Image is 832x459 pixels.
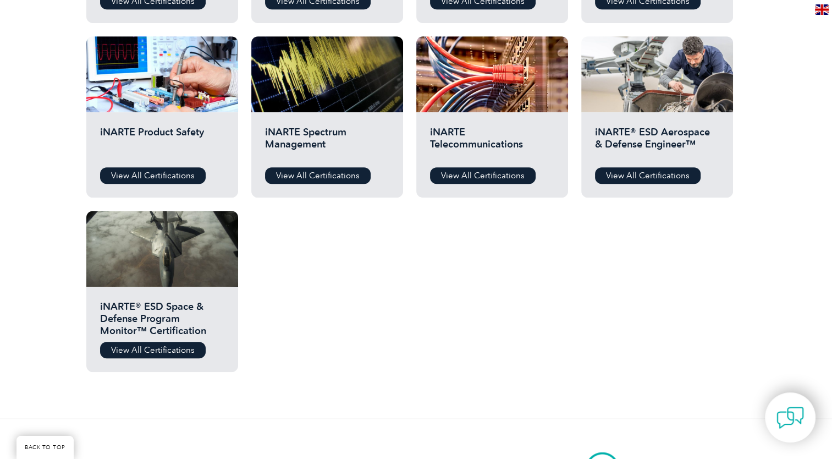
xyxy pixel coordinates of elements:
img: contact-chat.png [776,404,804,431]
h2: iNARTE Telecommunications [430,126,554,159]
h2: iNARTE Spectrum Management [265,126,389,159]
a: View All Certifications [100,342,206,358]
h2: iNARTE® ESD Space & Defense Program Monitor™ Certification [100,300,224,334]
a: BACK TO TOP [16,436,74,459]
h2: iNARTE Product Safety [100,126,224,159]
a: View All Certifications [595,167,701,184]
h2: iNARTE® ESD Aerospace & Defense Engineer™ [595,126,719,159]
a: View All Certifications [265,167,371,184]
img: en [815,4,829,15]
a: View All Certifications [100,167,206,184]
a: View All Certifications [430,167,536,184]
